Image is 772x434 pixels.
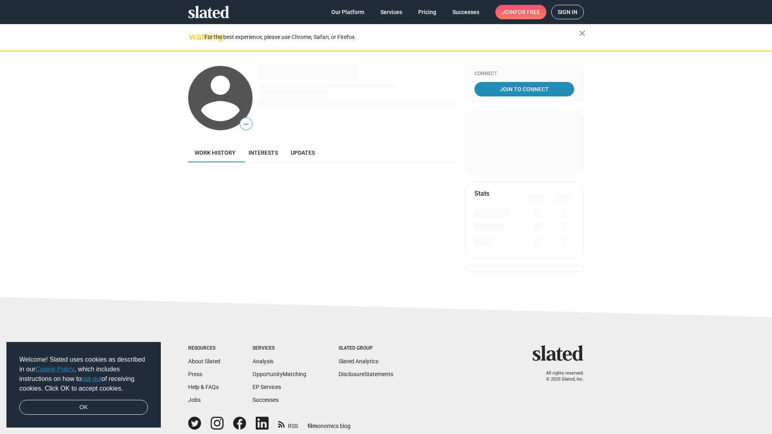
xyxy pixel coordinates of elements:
[253,345,306,352] div: Services
[35,366,74,373] a: Cookie Policy
[195,149,236,156] span: Work history
[82,375,102,382] a: opt-out
[446,5,486,19] a: Successes
[380,5,402,19] span: Services
[253,397,279,403] a: Successes
[248,149,278,156] span: Interests
[253,358,273,364] a: Analysis
[6,342,161,428] div: cookieconsent
[188,143,242,162] a: Work history
[452,5,479,19] span: Successes
[558,5,577,19] span: Sign in
[278,418,298,430] a: RSS
[253,384,281,390] a: EP Services
[188,384,219,390] a: Help & FAQs
[339,371,393,377] a: DisclosureStatements
[551,5,584,19] a: Sign in
[577,29,587,38] mat-icon: close
[189,32,199,41] mat-icon: warning
[188,345,220,352] div: Resources
[418,5,436,19] span: Pricing
[476,82,573,96] span: Join To Connect
[474,189,489,198] mat-card-title: Stats
[538,371,584,382] p: All rights reserved. © 2025 Slated, Inc.
[240,119,252,129] span: —
[284,143,321,162] a: Updates
[339,345,393,352] div: Slated Group
[502,5,540,19] span: Join
[374,5,409,19] a: Services
[19,355,148,393] span: Welcome! Slated uses cookies as described in our , which includes instructions on how to of recei...
[474,82,574,96] a: Join To Connect
[325,5,371,19] a: Our Platform
[291,149,315,156] span: Updates
[188,358,220,364] a: About Slated
[331,5,364,19] span: Our Platform
[242,143,284,162] a: Interests
[188,397,201,403] a: Jobs
[474,71,574,77] div: Connect
[308,416,351,430] a: filmonomics blog
[19,400,148,415] a: dismiss cookie message
[515,5,540,19] span: for free
[253,371,306,377] a: OpportunityMatching
[495,5,546,19] a: Joinfor free
[204,32,579,43] div: For the best experience, please use Chrome, Safari, or Firefox.
[412,5,443,19] a: Pricing
[339,358,378,364] a: Slated Analytics
[188,371,202,377] a: Press
[308,423,317,429] span: film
